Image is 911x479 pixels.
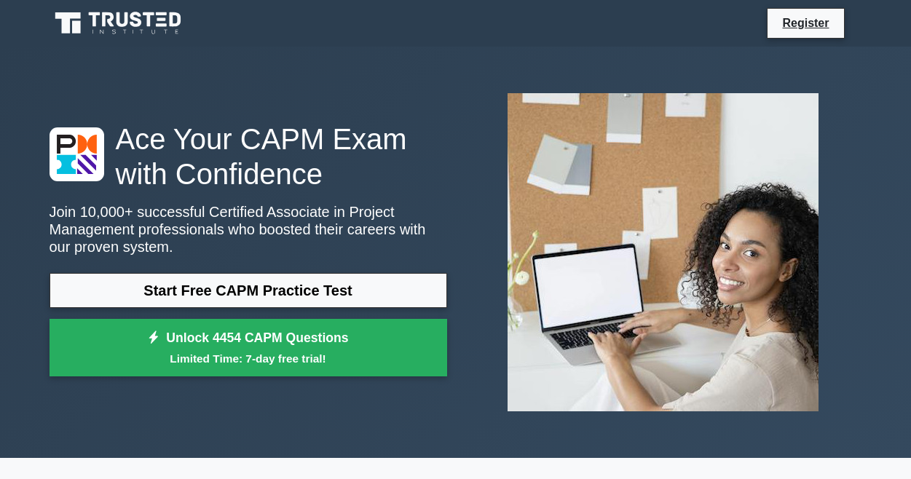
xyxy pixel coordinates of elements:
[68,350,429,367] small: Limited Time: 7-day free trial!
[50,122,447,191] h1: Ace Your CAPM Exam with Confidence
[50,203,447,256] p: Join 10,000+ successful Certified Associate in Project Management professionals who boosted their...
[50,319,447,377] a: Unlock 4454 CAPM QuestionsLimited Time: 7-day free trial!
[50,273,447,308] a: Start Free CAPM Practice Test
[773,14,837,32] a: Register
